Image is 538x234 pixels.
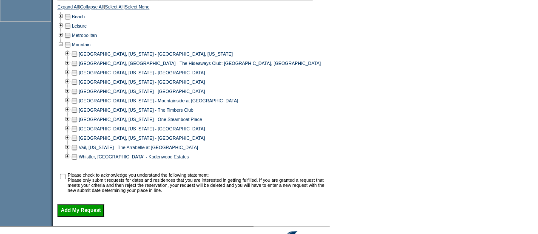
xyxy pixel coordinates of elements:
a: Metropolitan [72,33,97,38]
a: Select All [105,4,124,12]
a: Select None [125,4,149,12]
a: Beach [72,14,85,19]
a: [GEOGRAPHIC_DATA], [US_STATE] - [GEOGRAPHIC_DATA] [79,89,205,94]
div: | | | [57,4,327,12]
a: Collapse All [80,4,104,12]
a: Vail, [US_STATE] - The Arrabelle at [GEOGRAPHIC_DATA] [79,145,198,150]
a: [GEOGRAPHIC_DATA], [US_STATE] - [GEOGRAPHIC_DATA], [US_STATE] [79,51,233,56]
a: [GEOGRAPHIC_DATA], [US_STATE] - [GEOGRAPHIC_DATA] [79,126,205,131]
a: [GEOGRAPHIC_DATA], [US_STATE] - The Timbers Club [79,107,194,113]
a: Leisure [72,23,87,28]
a: Mountain [72,42,91,47]
a: [GEOGRAPHIC_DATA], [US_STATE] - [GEOGRAPHIC_DATA] [79,70,205,75]
a: [GEOGRAPHIC_DATA], [GEOGRAPHIC_DATA] - The Hideaways Club: [GEOGRAPHIC_DATA], [GEOGRAPHIC_DATA] [79,61,321,66]
a: Expand All [57,4,79,12]
td: Please check to acknowledge you understand the following statement: Please only submit requests f... [68,172,327,193]
a: [GEOGRAPHIC_DATA], [US_STATE] - One Steamboat Place [79,117,202,122]
input: Add My Request [57,204,104,217]
a: [GEOGRAPHIC_DATA], [US_STATE] - Mountainside at [GEOGRAPHIC_DATA] [79,98,238,103]
a: [GEOGRAPHIC_DATA], [US_STATE] - [GEOGRAPHIC_DATA] [79,79,205,85]
a: Whistler, [GEOGRAPHIC_DATA] - Kadenwood Estates [79,154,189,159]
a: [GEOGRAPHIC_DATA], [US_STATE] - [GEOGRAPHIC_DATA] [79,135,205,141]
